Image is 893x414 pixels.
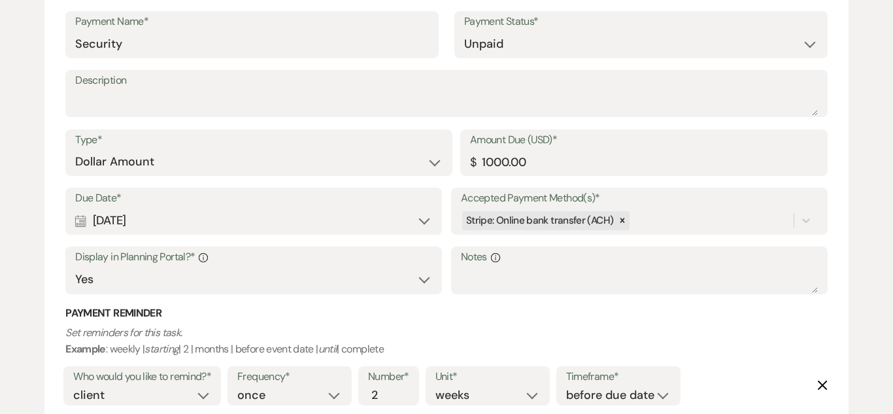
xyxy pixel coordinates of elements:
[65,342,106,356] b: Example
[566,368,671,387] label: Timeframe*
[75,71,817,90] label: Description
[470,131,818,150] label: Amount Due (USD)*
[75,248,432,267] label: Display in Planning Portal?*
[75,131,443,150] label: Type*
[470,154,476,171] div: $
[318,342,337,356] i: until
[368,368,409,387] label: Number*
[73,368,211,387] label: Who would you like to remind?*
[237,368,342,387] label: Frequency*
[461,189,818,208] label: Accepted Payment Method(s)*
[466,214,613,227] span: Stripe: Online bank transfer (ACH)
[461,248,818,267] label: Notes
[65,326,182,339] i: Set reminders for this task.
[65,324,827,358] p: : weekly | | 2 | months | before event date | | complete
[464,12,818,31] label: Payment Status*
[65,306,827,320] h3: Payment Reminder
[75,208,432,233] div: [DATE]
[75,189,432,208] label: Due Date*
[435,368,540,387] label: Unit*
[75,12,429,31] label: Payment Name*
[144,342,178,356] i: starting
